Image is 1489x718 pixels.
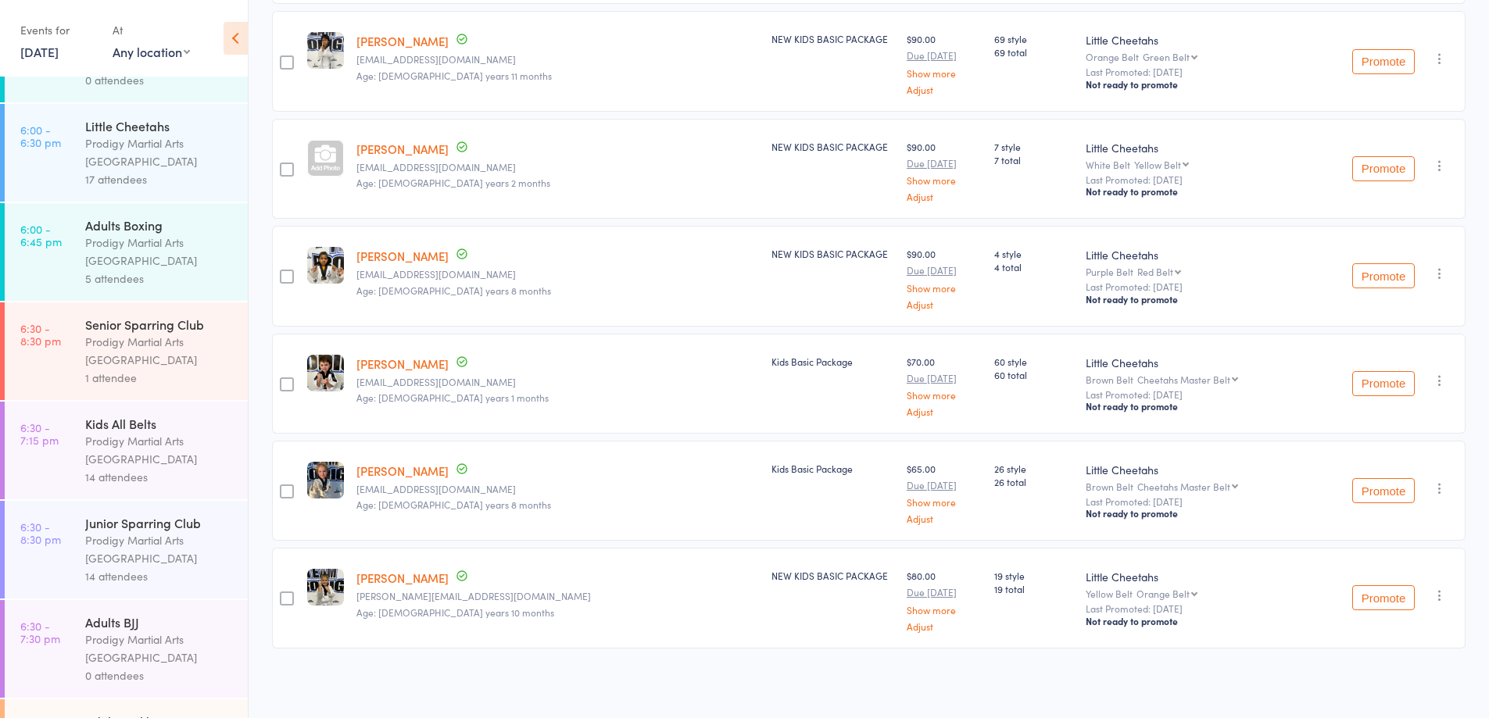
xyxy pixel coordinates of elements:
span: Age: [DEMOGRAPHIC_DATA] years 8 months [356,498,551,511]
span: 7 total [994,153,1073,166]
div: $70.00 [907,355,982,416]
div: Orange Belt [1086,52,1334,62]
a: [DATE] [20,43,59,60]
small: carly.rj@hotmail.com [356,377,760,388]
time: 6:30 - 8:30 pm [20,322,61,347]
time: 6:30 - 7:15 pm [20,421,59,446]
span: Age: [DEMOGRAPHIC_DATA] years 2 months [356,176,550,189]
div: Prodigy Martial Arts [GEOGRAPHIC_DATA] [85,432,234,468]
button: Promote [1352,478,1415,503]
a: 6:00 -6:45 pmAdults BoxingProdigy Martial Arts [GEOGRAPHIC_DATA]5 attendees [5,203,248,301]
div: $90.00 [907,247,982,309]
small: Last Promoted: [DATE] [1086,66,1334,77]
img: image1745992024.png [307,569,344,605]
span: 60 style [994,355,1073,368]
small: Due [DATE] [907,265,982,276]
button: Promote [1352,156,1415,181]
div: Cheetahs Master Belt [1137,374,1230,384]
div: Kids Basic Package [771,462,894,475]
div: Not ready to promote [1086,615,1334,627]
img: image1716969826.png [307,247,344,284]
span: 7 style [994,140,1073,153]
img: image1692683494.png [307,462,344,498]
a: Show more [907,497,982,507]
div: Little Cheetahs [1086,462,1334,477]
small: Due [DATE] [907,50,982,61]
div: Prodigy Martial Arts [GEOGRAPHIC_DATA] [85,134,234,170]
div: Yellow Belt [1086,588,1334,598]
a: Adjust [907,299,982,309]
div: Prodigy Martial Arts [GEOGRAPHIC_DATA] [85,234,234,270]
div: At [113,17,190,43]
small: leec9.gaming@gmail.com [356,162,760,173]
span: 69 style [994,32,1073,45]
time: 6:30 - 8:30 pm [20,520,61,545]
button: Promote [1352,263,1415,288]
a: Adjust [907,406,982,416]
div: Junior Sparring Club [85,514,234,531]
div: 1 attendee [85,369,234,387]
button: Promote [1352,585,1415,610]
div: 17 attendees [85,170,234,188]
div: Green Belt [1143,52,1190,62]
span: 69 total [994,45,1073,59]
a: [PERSON_NAME] [356,33,449,49]
small: Due [DATE] [907,158,982,169]
span: 19 total [994,582,1073,595]
a: Adjust [907,513,982,523]
div: Little Cheetahs [1086,355,1334,370]
span: Age: [DEMOGRAPHIC_DATA] years 11 months [356,69,552,82]
span: 4 style [994,247,1073,260]
div: Brown Belt [1086,481,1334,491]
div: Brown Belt [1086,374,1334,384]
a: [PERSON_NAME] [356,141,449,157]
small: Due [DATE] [907,373,982,384]
small: stan.wall@lifeguarding.com.au [356,591,760,602]
div: Prodigy Martial Arts [GEOGRAPHIC_DATA] [85,531,234,567]
time: 6:00 - 6:30 pm [20,123,61,148]
a: [PERSON_NAME] [356,355,449,372]
span: 19 style [994,569,1073,582]
div: 0 attendees [85,71,234,89]
a: Show more [907,175,982,185]
div: Events for [20,17,97,43]
div: Little Cheetahs [1086,32,1334,48]
small: Last Promoted: [DATE] [1086,389,1334,400]
div: $65.00 [907,462,982,523]
small: lozza_321@hotmail.com [356,484,760,495]
small: Last Promoted: [DATE] [1086,603,1334,614]
div: Little Cheetahs [1086,569,1334,584]
div: Purple Belt [1086,266,1334,277]
a: [PERSON_NAME] [356,248,449,264]
button: Promote [1352,49,1415,74]
time: 6:00 - 6:45 pm [20,223,62,248]
span: 4 total [994,260,1073,273]
div: Adults BJJ [85,613,234,630]
div: Prodigy Martial Arts [GEOGRAPHIC_DATA] [85,630,234,666]
small: Last Promoted: [DATE] [1086,174,1334,185]
a: [PERSON_NAME] [356,463,449,479]
button: Promote [1352,371,1415,396]
div: NEW KIDS BASIC PACKAGE [771,140,894,153]
div: Kids All Belts [85,415,234,432]
div: $90.00 [907,32,982,94]
span: Age: [DEMOGRAPHIC_DATA] years 10 months [356,605,554,619]
div: Yellow Belt [1134,159,1181,170]
small: talk2dillip@gmail.com [356,269,760,280]
div: Any location [113,43,190,60]
a: 6:00 -6:30 pmLittle CheetahsProdigy Martial Arts [GEOGRAPHIC_DATA]17 attendees [5,104,248,202]
small: vandhanabrama@gmail.com [356,54,760,65]
span: 26 total [994,475,1073,488]
img: image1729241519.png [307,32,344,69]
time: 6:30 - 7:30 pm [20,620,60,645]
div: White Belt [1086,159,1334,170]
a: Show more [907,68,982,78]
a: Adjust [907,191,982,202]
a: Adjust [907,621,982,631]
img: image1690441305.png [307,355,344,391]
div: Senior Sparring Club [85,316,234,333]
div: Not ready to promote [1086,507,1334,520]
span: Age: [DEMOGRAPHIC_DATA] years 1 months [356,391,549,404]
div: Cheetahs Master Belt [1137,481,1230,491]
small: Last Promoted: [DATE] [1086,281,1334,292]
